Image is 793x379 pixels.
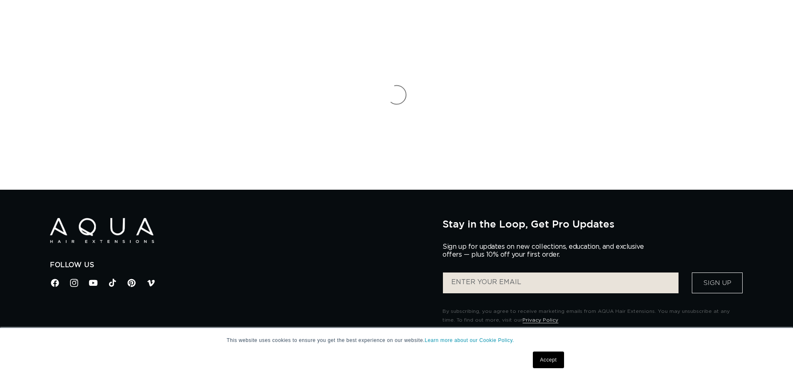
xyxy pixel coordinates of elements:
[443,272,679,293] input: ENTER YOUR EMAIL
[442,218,743,230] h2: Stay in the Loop, Get Pro Updates
[533,352,564,368] a: Accept
[692,272,743,293] button: Sign Up
[50,261,430,270] h2: Follow Us
[227,337,567,344] p: This website uses cookies to ensure you get the best experience on our website.
[425,337,514,343] a: Learn more about our Cookie Policy.
[50,218,154,243] img: Aqua Hair Extensions
[522,317,558,322] a: Privacy Policy
[442,243,651,259] p: Sign up for updates on new collections, education, and exclusive offers — plus 10% off your first...
[442,307,743,325] p: By subscribing, you agree to receive marketing emails from AQUA Hair Extensions. You may unsubscr...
